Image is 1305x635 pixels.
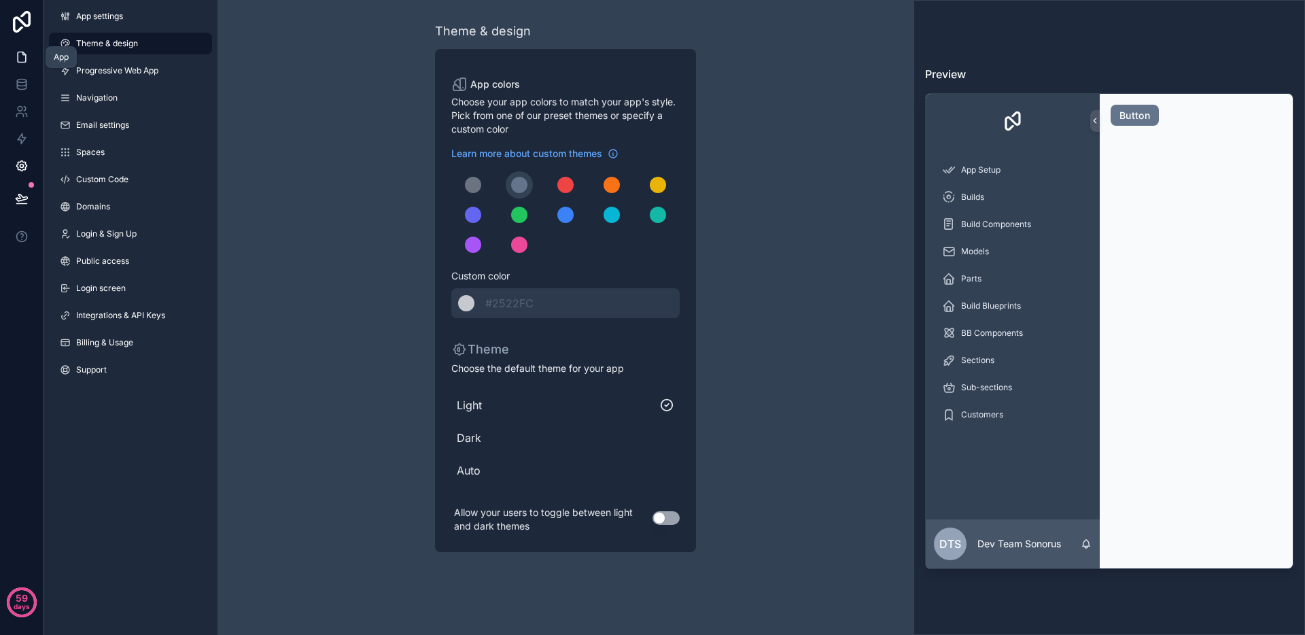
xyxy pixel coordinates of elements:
a: Custom Code [49,169,212,190]
span: Custom color [451,269,669,283]
a: Theme & design [49,33,212,54]
span: Build Components [961,219,1031,230]
span: Customers [961,409,1003,420]
span: Sub-sections [961,382,1012,393]
span: Public access [76,256,129,267]
a: Public access [49,250,212,272]
a: Build Blueprints [934,294,1092,318]
span: Login & Sign Up [76,228,137,239]
img: App logo [1002,110,1024,132]
span: Auto [457,462,674,479]
span: Parts [961,273,981,284]
a: Models [934,239,1092,264]
span: #2522FC [485,296,534,310]
a: App Setup [934,158,1092,182]
span: Billing & Usage [76,337,133,348]
span: Builds [961,192,984,203]
a: Login & Sign Up [49,223,212,245]
span: Integrations & API Keys [76,310,165,321]
span: Domains [76,201,110,212]
p: Dev Team Sonorus [977,537,1061,551]
span: Login screen [76,283,126,294]
span: Models [961,246,989,257]
a: Login screen [49,277,212,299]
span: Choose the default theme for your app [451,362,680,375]
span: Navigation [76,92,118,103]
a: BB Components [934,321,1092,345]
a: Domains [49,196,212,218]
div: scrollable content [926,148,1100,520]
a: Learn more about custom themes [451,147,619,160]
span: Spaces [76,147,105,158]
span: Build Blueprints [961,301,1021,311]
h3: Preview [925,66,1293,82]
a: Navigation [49,87,212,109]
span: Light [457,397,659,413]
span: Sections [961,355,994,366]
span: App settings [76,11,123,22]
a: Progressive Web App [49,60,212,82]
a: Spaces [49,141,212,163]
span: BB Components [961,328,1023,339]
a: App settings [49,5,212,27]
a: Integrations & API Keys [49,305,212,326]
div: App [54,52,69,63]
span: App colors [470,78,520,91]
p: Allow your users to toggle between light and dark themes [451,503,652,536]
a: Sections [934,348,1092,373]
span: Progressive Web App [76,65,158,76]
p: Theme [451,340,509,359]
span: DTS [939,536,961,552]
p: days [14,597,30,616]
span: Learn more about custom themes [451,147,602,160]
span: App Setup [961,165,1000,175]
a: Email settings [49,114,212,136]
button: Button [1111,105,1159,126]
span: Email settings [76,120,129,131]
div: Theme & design [435,22,531,41]
a: Billing & Usage [49,332,212,354]
a: Support [49,359,212,381]
span: Theme & design [76,38,138,49]
span: Support [76,364,107,375]
a: Builds [934,185,1092,209]
a: Parts [934,267,1092,291]
a: Customers [934,402,1092,427]
p: 59 [16,591,28,605]
a: Build Components [934,212,1092,237]
span: Custom Code [76,174,128,185]
span: Choose your app colors to match your app's style. Pick from one of our preset themes or specify a... [451,95,680,136]
a: Sub-sections [934,375,1092,400]
span: Dark [457,430,674,446]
